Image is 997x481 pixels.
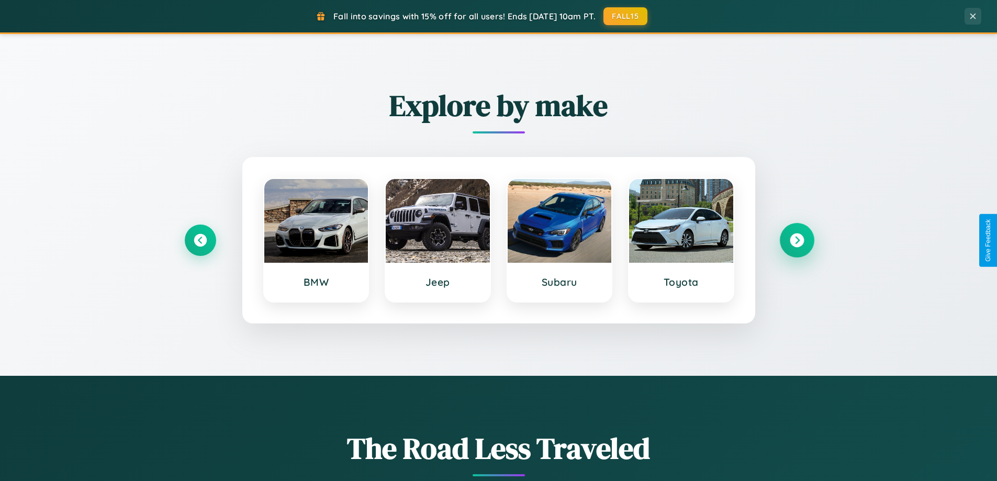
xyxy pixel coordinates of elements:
[640,276,723,288] h3: Toyota
[275,276,358,288] h3: BMW
[518,276,601,288] h3: Subaru
[333,11,596,21] span: Fall into savings with 15% off for all users! Ends [DATE] 10am PT.
[603,7,647,25] button: FALL15
[185,85,813,126] h2: Explore by make
[984,219,992,262] div: Give Feedback
[185,428,813,468] h1: The Road Less Traveled
[396,276,479,288] h3: Jeep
